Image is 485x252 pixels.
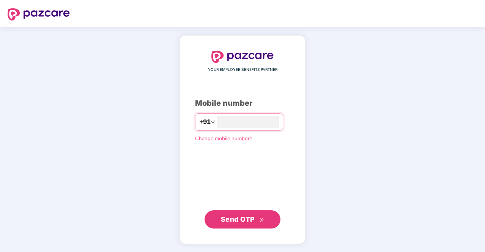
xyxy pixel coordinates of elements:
[208,67,277,73] span: YOUR EMPLOYEE BENEFITS PARTNER
[195,97,290,109] div: Mobile number
[195,135,252,141] a: Change mobile number?
[211,51,274,63] img: logo
[260,218,265,222] span: double-right
[221,215,255,223] span: Send OTP
[199,117,211,127] span: +91
[8,8,70,20] img: logo
[205,210,280,229] button: Send OTPdouble-right
[211,120,215,124] span: down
